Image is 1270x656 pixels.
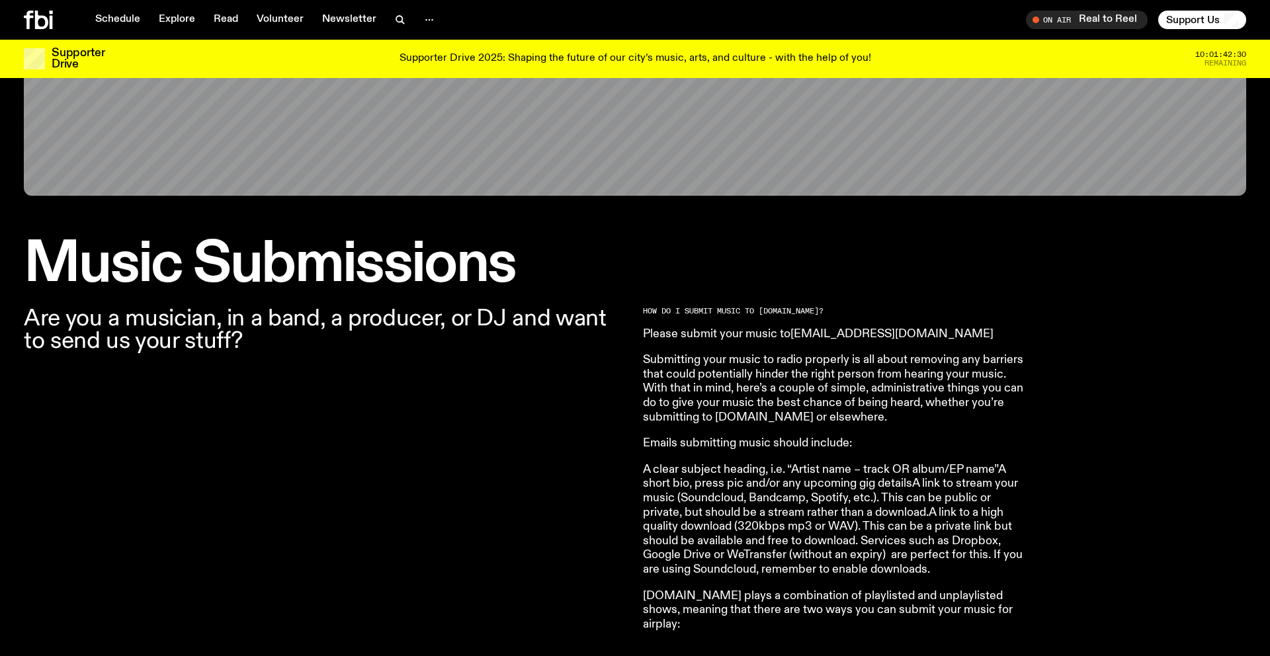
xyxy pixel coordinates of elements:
[52,48,105,70] h3: Supporter Drive
[643,589,1024,632] p: [DOMAIN_NAME] plays a combination of playlisted and unplaylisted shows, meaning that there are tw...
[1158,11,1246,29] button: Support Us
[87,11,148,29] a: Schedule
[24,307,627,352] p: Are you a musician, in a band, a producer, or DJ and want to send us your stuff?
[1026,11,1148,29] button: On AirReal to Reel
[790,328,994,340] a: [EMAIL_ADDRESS][DOMAIN_NAME]
[1166,14,1220,26] span: Support Us
[643,307,1024,315] h2: HOW DO I SUBMIT MUSIC TO [DOMAIN_NAME]?
[643,463,1024,577] p: A clear subject heading, i.e. “Artist name – track OR album/EP name”A short bio, press pic and/or...
[1205,60,1246,67] span: Remaining
[314,11,384,29] a: Newsletter
[643,353,1024,425] p: Submitting your music to radio properly is all about removing any barriers that could potentially...
[206,11,246,29] a: Read
[1195,51,1246,58] span: 10:01:42:30
[151,11,203,29] a: Explore
[24,238,1246,292] h1: Music Submissions
[400,53,871,65] p: Supporter Drive 2025: Shaping the future of our city’s music, arts, and culture - with the help o...
[643,327,1024,342] p: Please submit your music to
[643,436,1024,451] p: Emails submitting music should include:
[249,11,312,29] a: Volunteer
